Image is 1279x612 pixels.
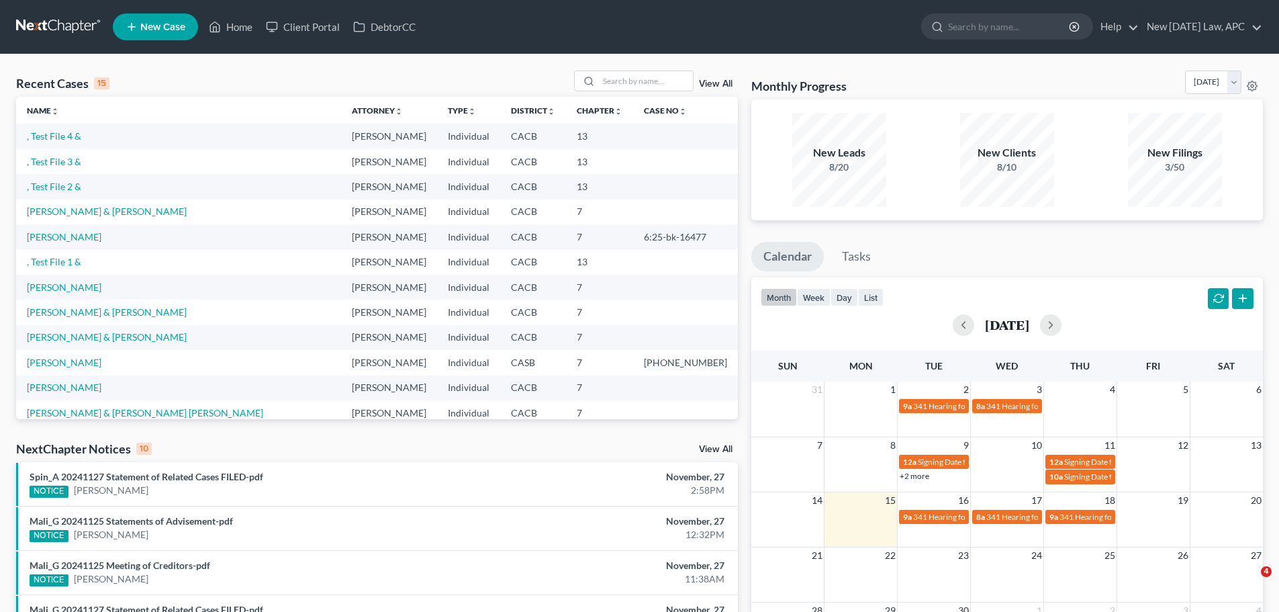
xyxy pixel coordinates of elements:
td: 7 [566,224,633,249]
span: 17 [1030,492,1043,509]
td: [PERSON_NAME] [341,200,437,224]
a: , Test File 2 & [27,181,81,192]
span: 6 [1255,382,1263,398]
a: [PERSON_NAME] & [PERSON_NAME] [PERSON_NAME][GEOGRAPHIC_DATA] [27,407,263,432]
span: Sat [1218,360,1235,371]
i: unfold_more [395,107,403,116]
td: [PERSON_NAME] [341,249,437,274]
input: Search by name... [599,71,693,91]
a: [PERSON_NAME] & [PERSON_NAME] [27,206,187,217]
span: 27 [1249,548,1263,564]
td: 7 [566,200,633,224]
span: 12a [1049,457,1063,467]
span: 7 [816,437,824,453]
span: 12a [903,457,916,467]
a: Districtunfold_more [511,105,555,116]
td: 7 [566,400,633,439]
td: [PERSON_NAME] [341,224,437,249]
span: 341 Hearing for [PERSON_NAME] [986,512,1106,522]
a: [PERSON_NAME] [27,281,101,293]
button: week [797,288,831,306]
div: 2:58PM [502,484,724,497]
td: [PERSON_NAME] [341,149,437,174]
td: [PERSON_NAME] [341,325,437,350]
div: 3/50 [1128,161,1222,174]
a: Help [1094,15,1139,39]
a: , Test File 4 & [27,130,81,142]
td: [PERSON_NAME] [341,174,437,199]
td: CACB [500,200,566,224]
span: 9a [903,401,912,411]
a: , Test File 3 & [27,156,81,167]
span: 25 [1103,548,1117,564]
td: Individual [437,224,500,249]
td: CACB [500,124,566,148]
a: Nameunfold_more [27,105,59,116]
td: Individual [437,275,500,300]
i: unfold_more [51,107,59,116]
span: 341 Hearing for [PERSON_NAME] & [PERSON_NAME] [1059,512,1251,522]
span: 9a [903,512,912,522]
td: 13 [566,124,633,148]
span: 341 Hearing for [PERSON_NAME] [986,401,1106,411]
td: [PERSON_NAME] [341,350,437,375]
div: November, 27 [502,515,724,528]
i: unfold_more [547,107,555,116]
div: NOTICE [30,486,68,498]
td: 7 [566,275,633,300]
td: CACB [500,300,566,324]
div: 11:38AM [502,572,724,586]
td: CACB [500,174,566,199]
span: 16 [957,492,970,509]
td: Individual [437,325,500,350]
button: list [858,288,884,306]
span: 13 [1249,437,1263,453]
i: unfold_more [468,107,476,116]
span: Tue [925,360,943,371]
td: 7 [566,325,633,350]
td: CACB [500,325,566,350]
td: Individual [437,350,500,375]
td: Individual [437,376,500,400]
td: CACB [500,249,566,274]
a: Tasks [830,242,883,271]
span: 12 [1176,437,1190,453]
span: 18 [1103,492,1117,509]
input: Search by name... [948,14,1071,39]
td: Individual [437,174,500,199]
a: +2 more [900,471,929,481]
a: View All [699,79,732,89]
span: 4 [1108,382,1117,398]
a: [PERSON_NAME] [74,528,148,541]
td: 7 [566,376,633,400]
span: 8a [976,401,985,411]
td: CACB [500,149,566,174]
div: 15 [94,77,109,89]
div: NOTICE [30,574,68,586]
span: 1 [889,382,897,398]
td: 13 [566,149,633,174]
span: 9 [962,437,970,453]
span: Wed [996,360,1018,371]
h3: Monthly Progress [751,78,847,94]
a: Calendar [751,242,824,271]
td: [PERSON_NAME] [341,400,437,439]
a: [PERSON_NAME] [27,382,101,393]
span: 26 [1176,548,1190,564]
td: [PERSON_NAME] [341,300,437,324]
div: Recent Cases [16,75,109,91]
td: Individual [437,149,500,174]
h2: [DATE] [985,318,1029,332]
span: Signing Date for [PERSON_NAME] [918,457,1038,467]
span: 10a [1049,472,1063,482]
a: Home [202,15,259,39]
td: Individual [437,249,500,274]
span: 21 [810,548,824,564]
div: 12:32PM [502,528,724,541]
span: 31 [810,382,824,398]
td: Individual [437,200,500,224]
button: day [831,288,858,306]
span: 24 [1030,548,1043,564]
a: DebtorCC [346,15,422,39]
td: Individual [437,400,500,439]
